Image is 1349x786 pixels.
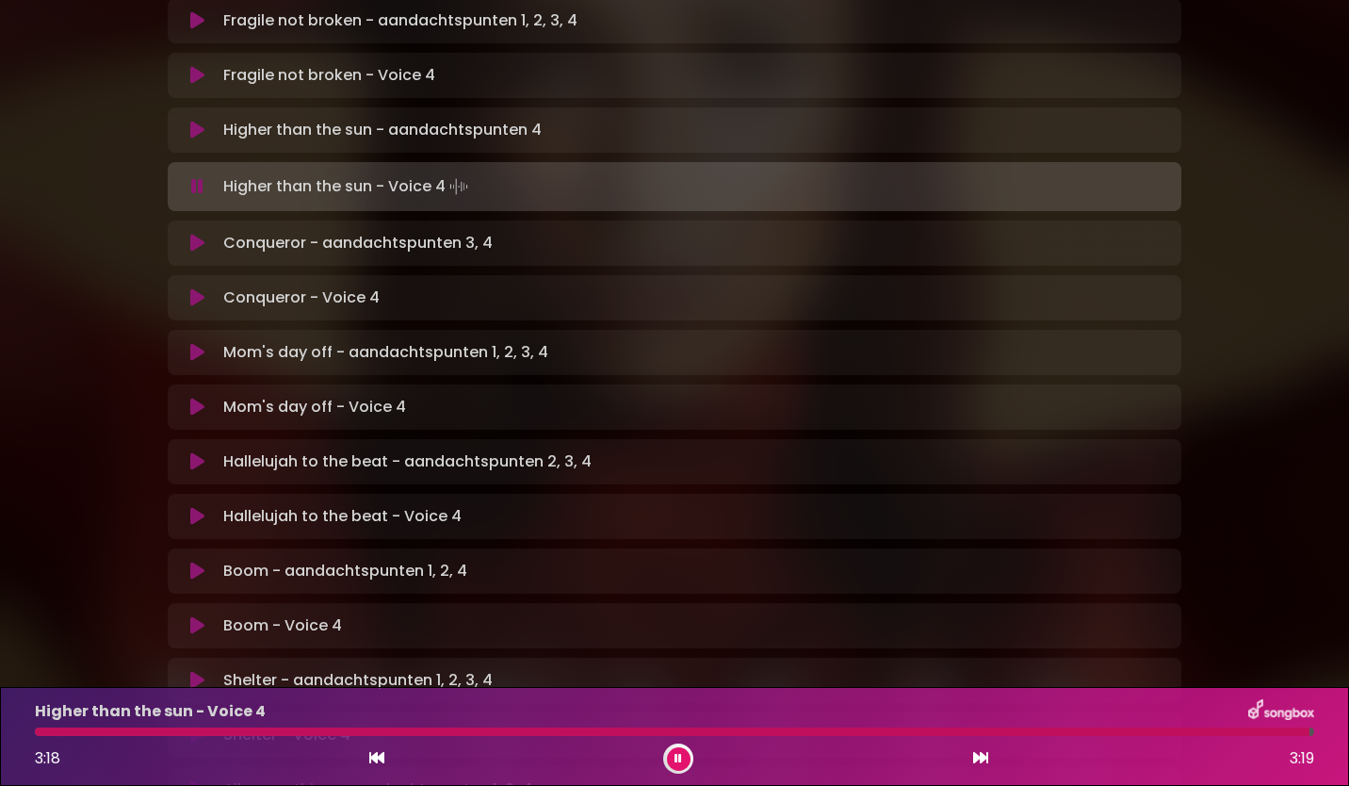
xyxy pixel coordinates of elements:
p: Mom's day off - Voice 4 [223,396,406,418]
p: Higher than the sun - aandachtspunten 4 [223,119,542,141]
p: Fragile not broken - Voice 4 [223,64,435,87]
span: 3:18 [35,747,60,769]
p: Conqueror - Voice 4 [223,287,380,309]
img: songbox-logo-white.png [1248,699,1314,724]
p: Hallelujah to the beat - Voice 4 [223,505,462,528]
p: Fragile not broken - aandachtspunten 1, 2, 3, 4 [223,9,577,32]
span: 3:19 [1290,747,1314,770]
p: Hallelujah to the beat - aandachtspunten 2, 3, 4 [223,450,592,473]
p: Shelter - aandachtspunten 1, 2, 3, 4 [223,669,493,692]
p: Mom's day off - aandachtspunten 1, 2, 3, 4 [223,341,548,364]
p: Boom - aandachtspunten 1, 2, 4 [223,560,467,582]
p: Higher than the sun - Voice 4 [223,173,472,200]
img: waveform4.gif [446,173,472,200]
p: Boom - Voice 4 [223,614,342,637]
p: Conqueror - aandachtspunten 3, 4 [223,232,493,254]
p: Higher than the sun - Voice 4 [35,700,266,723]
